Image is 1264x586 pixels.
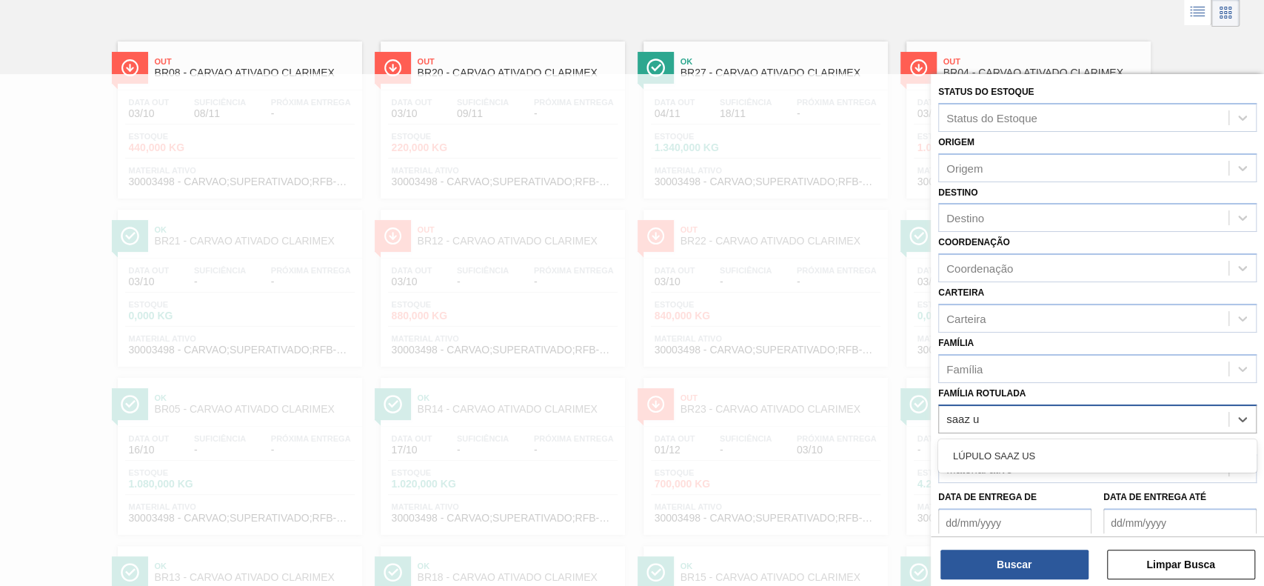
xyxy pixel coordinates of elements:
img: Ícone [384,59,402,77]
a: ÍconeOutBR20 - CARVAO ATIVADO CLARIMEXData out03/10Suficiência09/11Próxima Entrega-Estoque220,000... [369,30,632,199]
div: Coordenação [946,262,1013,275]
label: Data de Entrega até [1103,492,1206,502]
span: BR04 - CARVAO ATIVADO CLARIMEX [943,67,1143,79]
img: Ícone [646,59,665,77]
span: BR27 - CARVAO ATIVADO CLARIMEX [681,67,880,79]
label: Família Rotulada [938,388,1026,399]
img: Ícone [121,59,139,77]
span: Out [418,57,618,66]
span: BR08 - CARVAO ATIVADO CLARIMEX [155,67,355,79]
a: ÍconeOutBR08 - CARVAO ATIVADO CLARIMEXData out03/10Suficiência08/11Próxima Entrega-Estoque440,000... [107,30,369,199]
span: Ok [681,57,880,66]
div: Status do Estoque [946,111,1037,124]
input: dd/mm/yyyy [1103,508,1257,538]
label: Data de Entrega de [938,492,1037,502]
label: Origem [938,137,974,147]
span: Out [943,57,1143,66]
label: Material ativo [938,439,1012,449]
div: Destino [946,212,984,224]
span: Out [155,57,355,66]
div: LÚPULO SAAZ US [938,442,1257,470]
label: Status do Estoque [938,87,1034,97]
span: BR20 - CARVAO ATIVADO CLARIMEX [418,67,618,79]
label: Carteira [938,287,984,298]
a: ÍconeOutBR04 - CARVAO ATIVADO CLARIMEXData out03/10Suficiência28/11Próxima Entrega-Estoque1.040,0... [895,30,1158,199]
input: dd/mm/yyyy [938,508,1091,538]
div: Carteira [946,312,986,324]
label: Destino [938,187,977,198]
label: Coordenação [938,237,1010,247]
label: Família [938,338,974,348]
img: Ícone [909,59,928,77]
div: Família [946,362,983,375]
a: ÍconeOkBR27 - CARVAO ATIVADO CLARIMEXData out04/11Suficiência18/11Próxima Entrega-Estoque1.340,00... [632,30,895,199]
div: Origem [946,162,983,174]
